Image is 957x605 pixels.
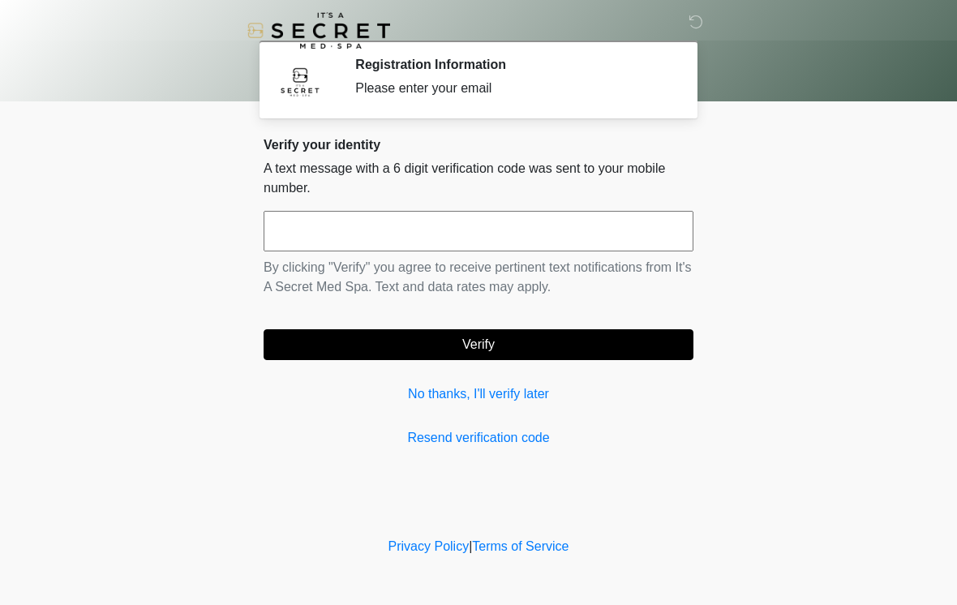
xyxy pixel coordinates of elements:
a: | [469,539,472,553]
img: Agent Avatar [276,57,324,105]
img: It's A Secret Med Spa Logo [247,12,390,49]
a: Resend verification code [264,428,693,448]
h2: Verify your identity [264,137,693,152]
a: No thanks, I'll verify later [264,384,693,404]
p: A text message with a 6 digit verification code was sent to your mobile number. [264,159,693,198]
div: Please enter your email [355,79,669,98]
a: Terms of Service [472,539,569,553]
h2: Registration Information [355,57,669,72]
p: By clicking "Verify" you agree to receive pertinent text notifications from It's A Secret Med Spa... [264,258,693,297]
button: Verify [264,329,693,360]
a: Privacy Policy [388,539,470,553]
